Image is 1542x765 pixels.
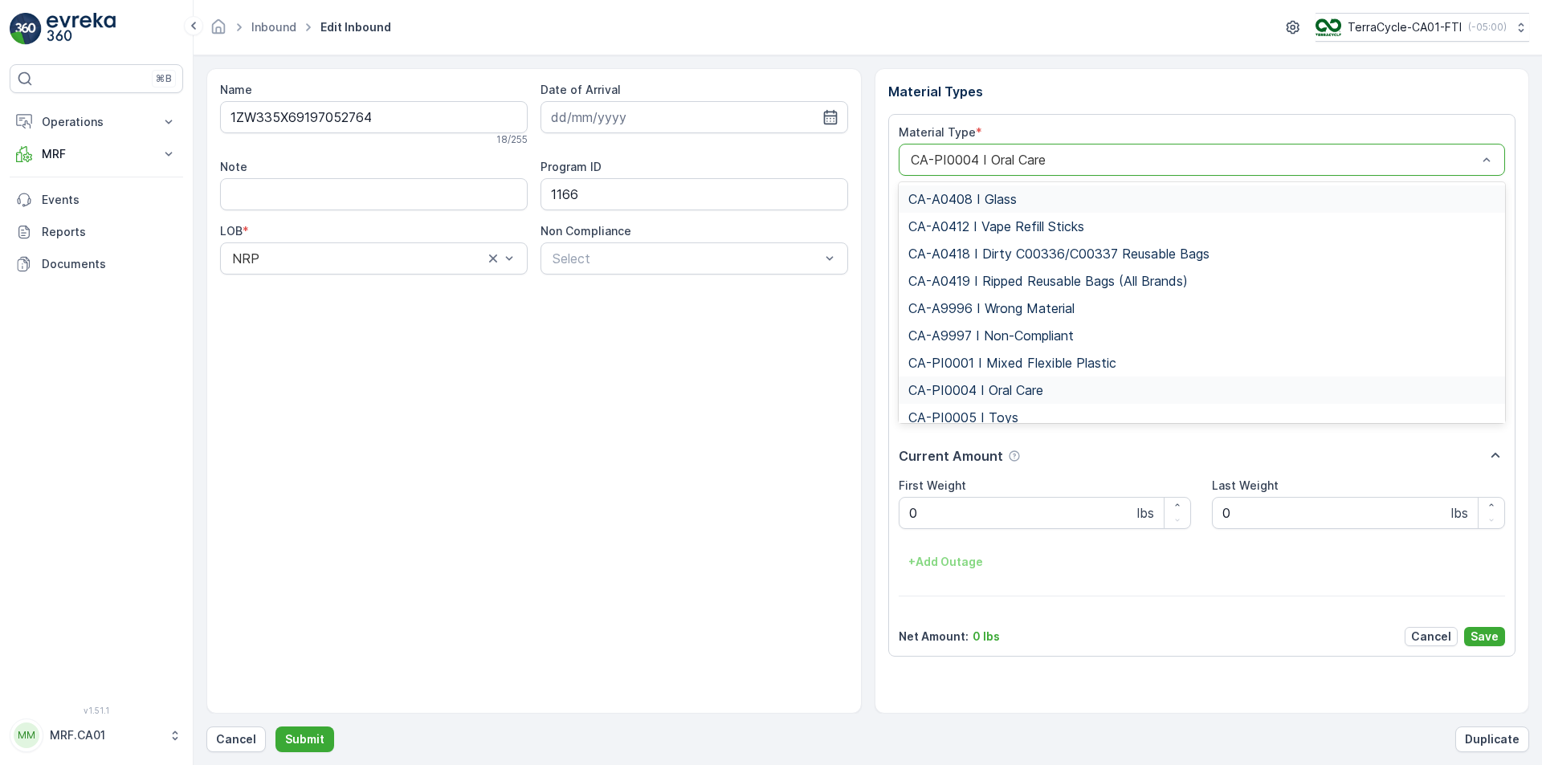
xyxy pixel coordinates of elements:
[908,219,1084,234] span: CA-A0412 I Vape Refill Sticks
[42,114,151,130] p: Operations
[496,133,528,146] p: 18 / 255
[10,106,183,138] button: Operations
[1455,726,1529,752] button: Duplicate
[908,274,1188,288] span: CA-A0419 I Ripped Reusable Bags (All Brands)
[251,20,296,34] a: Inbound
[908,554,983,570] p: + Add Outage
[1008,450,1021,462] div: Help Tooltip Icon
[210,24,227,38] a: Homepage
[10,184,183,216] a: Events
[47,13,116,45] img: logo_light-DOdMpM7g.png
[888,82,1516,101] p: Material Types
[973,629,1000,645] p: 0 lbs
[541,83,621,96] label: Date of Arrival
[42,224,177,240] p: Reports
[220,83,252,96] label: Name
[908,410,1018,425] span: CA-PI0005 I Toys
[899,446,1003,466] p: Current Amount
[1468,21,1507,34] p: ( -05:00 )
[1137,503,1154,523] p: lbs
[1471,629,1499,645] p: Save
[156,72,172,85] p: ⌘B
[908,192,1017,206] span: CA-A0408 I Glass
[1316,13,1529,42] button: TerraCycle-CA01-FTI(-05:00)
[541,224,631,238] label: Non Compliance
[899,478,966,492] label: First Weight
[908,246,1210,261] span: CA-A0418 I Dirty C00336/C00337 Reusable Bags
[10,13,42,45] img: logo
[1405,627,1458,646] button: Cancel
[1316,18,1341,36] img: TC_BVHiTW6.png
[275,726,334,752] button: Submit
[50,727,161,743] p: MRF.CA01
[1348,19,1462,35] p: TerraCycle-CA01-FTI
[553,249,820,268] p: Select
[206,726,266,752] button: Cancel
[42,146,151,162] p: MRF
[317,19,394,35] span: Edit Inbound
[42,256,177,272] p: Documents
[10,216,183,248] a: Reports
[216,731,256,747] p: Cancel
[908,356,1116,370] span: CA-PI0001 I Mixed Flexible Plastic
[10,706,183,715] span: v 1.51.1
[908,328,1074,343] span: CA-A9997 I Non-Compliant
[908,383,1043,397] span: CA-PI0004 I Oral Care
[1465,731,1520,747] p: Duplicate
[899,125,976,139] label: Material Type
[1464,627,1505,646] button: Save
[908,301,1075,315] span: CA-A9996 I Wrong Material
[10,248,183,280] a: Documents
[541,101,848,133] input: dd/mm/yyyy
[14,722,39,748] div: MM
[285,731,324,747] p: Submit
[42,192,177,208] p: Events
[10,138,183,170] button: MRF
[541,160,602,173] label: Program ID
[1212,478,1279,492] label: Last Weight
[899,549,993,575] button: +Add Outage
[1451,503,1468,523] p: lbs
[220,224,243,238] label: LOB
[1411,629,1451,645] p: Cancel
[10,718,183,752] button: MMMRF.CA01
[220,160,247,173] label: Note
[899,629,969,645] p: Net Amount :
